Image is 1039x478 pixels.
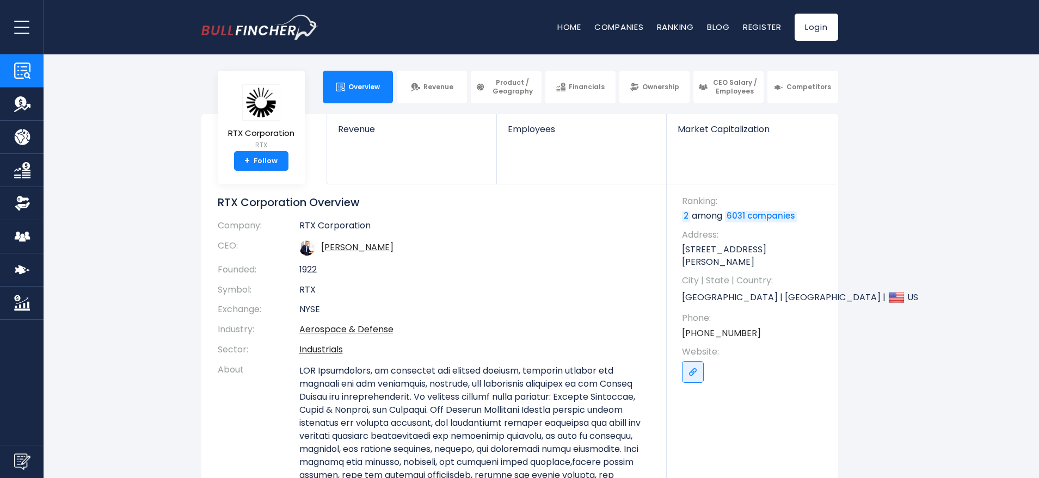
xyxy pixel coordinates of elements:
a: Go to link [682,361,704,383]
a: Financials [545,71,616,103]
a: 2 [682,211,690,222]
a: Product / Geography [471,71,541,103]
th: Sector: [218,340,299,360]
span: City | State | Country: [682,275,827,287]
span: Employees [508,124,655,134]
a: Blog [707,21,730,33]
p: among [682,210,827,222]
span: CEO Salary / Employees [711,78,759,95]
td: NYSE [299,300,650,320]
a: Competitors [767,71,838,103]
a: +Follow [234,151,288,171]
p: [STREET_ADDRESS][PERSON_NAME] [682,244,827,268]
th: Industry: [218,320,299,340]
a: Revenue [397,71,467,103]
span: RTX Corporation [228,129,294,138]
a: Industrials [299,343,343,356]
a: Login [795,14,838,41]
span: Product / Geography [488,78,536,95]
a: Overview [323,71,393,103]
td: 1922 [299,260,650,280]
img: christopher-calio.jpg [299,240,315,256]
span: Ranking: [682,195,827,207]
span: Website: [682,346,827,358]
a: Companies [594,21,644,33]
a: Aerospace & Defense [299,323,394,336]
a: RTX Corporation RTX [228,84,295,152]
span: Revenue [423,83,453,91]
td: RTX Corporation [299,220,650,236]
a: Ranking [657,21,694,33]
a: Market Capitalization [667,114,837,153]
a: Revenue [327,114,496,153]
span: Revenue [338,124,485,134]
img: Ownership [14,195,30,212]
strong: + [244,156,250,166]
a: CEO Salary / Employees [693,71,764,103]
a: Ownership [619,71,690,103]
span: Market Capitalization [678,124,826,134]
span: Financials [569,83,605,91]
h1: RTX Corporation Overview [218,195,650,209]
span: Phone: [682,312,827,324]
p: [GEOGRAPHIC_DATA] | [GEOGRAPHIC_DATA] | US [682,289,827,306]
a: Register [743,21,782,33]
a: 6031 companies [725,211,797,222]
span: Overview [348,83,380,91]
a: Home [557,21,581,33]
td: RTX [299,280,650,300]
a: [PHONE_NUMBER] [682,327,761,339]
span: Address: [682,229,827,241]
th: Company: [218,220,299,236]
a: Go to homepage [201,15,318,40]
img: bullfincher logo [201,15,318,40]
span: Competitors [786,83,831,91]
small: RTX [228,140,294,150]
a: Employees [497,114,666,153]
th: Exchange: [218,300,299,320]
span: Ownership [642,83,679,91]
th: Symbol: [218,280,299,300]
th: Founded: [218,260,299,280]
th: CEO: [218,236,299,260]
a: ceo [321,241,394,253]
